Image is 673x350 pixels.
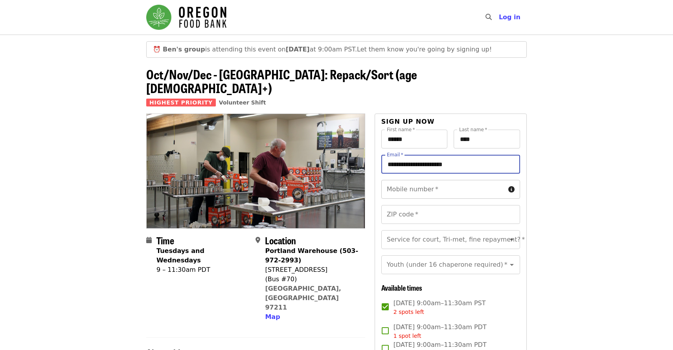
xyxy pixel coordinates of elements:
input: Search [496,8,503,27]
button: Log in [493,9,527,25]
i: circle-info icon [508,186,515,193]
input: First name [381,130,448,148]
span: Map [265,313,280,321]
label: Last name [459,127,487,132]
label: Email [387,152,403,157]
i: calendar icon [146,236,152,244]
input: ZIP code [381,205,520,224]
input: Mobile number [381,180,505,199]
div: [STREET_ADDRESS] [265,265,359,275]
button: Map [265,312,280,322]
i: map-marker-alt icon [256,236,260,244]
input: Email [381,155,520,174]
a: Volunteer Shift [219,99,266,106]
span: [DATE] 9:00am–11:30am PST [394,299,486,316]
img: Oct/Nov/Dec - Portland: Repack/Sort (age 16+) organized by Oregon Food Bank [147,114,365,228]
button: Open [506,259,517,270]
span: is attending this event on at 9:00am PST. [163,46,357,53]
div: 9 – 11:30am PDT [156,265,249,275]
span: Location [265,233,296,247]
span: Sign up now [381,118,435,125]
i: search icon [485,13,492,21]
span: Oct/Nov/Dec - [GEOGRAPHIC_DATA]: Repack/Sort (age [DEMOGRAPHIC_DATA]+) [146,65,417,97]
label: First name [387,127,415,132]
span: Highest Priority [146,99,216,106]
span: 2 spots left [394,309,424,315]
strong: Portland Warehouse (503-972-2993) [265,247,358,264]
a: [GEOGRAPHIC_DATA], [GEOGRAPHIC_DATA] 97211 [265,285,341,311]
input: Last name [454,130,520,148]
img: Oregon Food Bank - Home [146,5,226,30]
span: [DATE] 9:00am–11:30am PDT [394,323,487,340]
span: Time [156,233,174,247]
strong: [DATE] [286,46,310,53]
span: Available times [381,282,422,293]
span: Log in [499,13,520,21]
span: Let them know you're going by signing up! [357,46,492,53]
strong: Ben's group [163,46,205,53]
button: Open [506,234,517,245]
strong: Tuesdays and Wednesdays [156,247,204,264]
div: (Bus #70) [265,275,359,284]
span: clock emoji [153,46,161,53]
span: 1 spot left [394,333,421,339]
